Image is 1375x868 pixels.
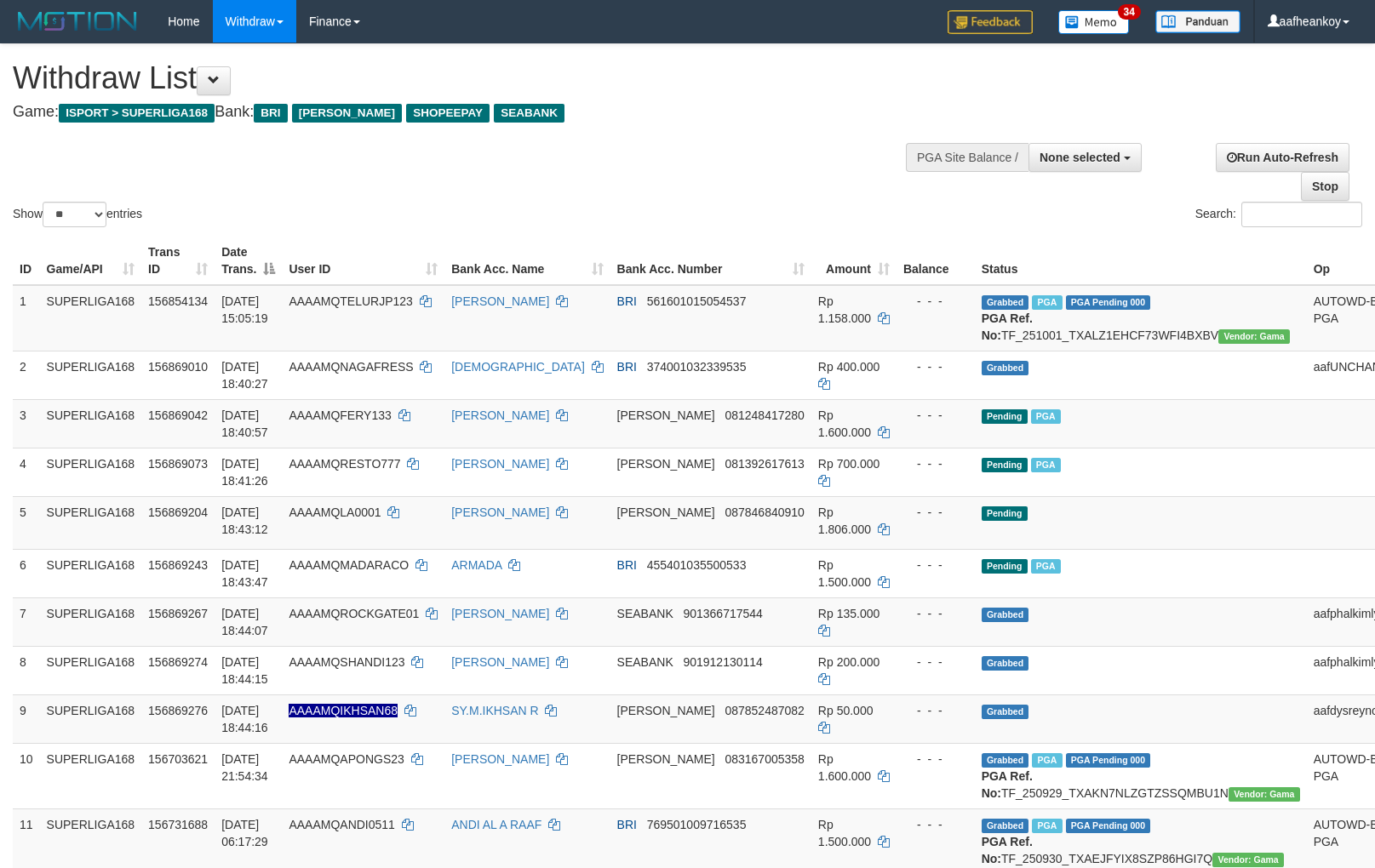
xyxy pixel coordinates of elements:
span: Marked by aafromsomean [1032,819,1062,833]
span: [DATE] 18:43:12 [221,505,268,536]
a: [PERSON_NAME] [451,294,549,308]
span: PGA Pending [1066,753,1151,768]
div: - - - [903,751,968,768]
span: Pending [982,409,1028,424]
span: 156869243 [148,558,208,572]
span: [PERSON_NAME] [292,104,402,123]
td: SUPERLIGA168 [40,285,142,351]
div: - - - [903,605,968,622]
a: [PERSON_NAME] [451,505,549,519]
span: Rp 1.500.000 [818,818,871,848]
div: - - - [903,504,968,521]
span: Rp 1.600.000 [818,408,871,439]
label: Search: [1195,202,1362,227]
a: [PERSON_NAME] [451,752,549,766]
span: Grabbed [982,656,1029,671]
span: [DATE] 18:41:26 [221,457,268,488]
span: AAAAMQNAGAFRESS [289,360,413,374]
span: ISPORT > SUPERLIGA168 [59,104,215,123]
span: Copy 374001032339535 to clipboard [647,360,747,374]
span: Grabbed [982,819,1029,833]
span: Copy 769501009716535 to clipboard [647,818,747,831]
span: Rp 1.600.000 [818,752,871,783]
span: Rp 400.000 [818,360,879,374]
th: Amount: activate to sort column ascending [811,237,897,285]
span: [PERSON_NAME] [617,752,715,766]
span: [DATE] 06:17:29 [221,818,268,848]
span: Copy 561601015054537 to clipboard [647,294,747,308]
span: Grabbed [982,705,1029,719]
img: MOTION_logo.png [13,9,142,34]
span: Copy 087846840910 to clipboard [725,505,804,519]
span: Rp 1.500.000 [818,558,871,589]
span: 156703621 [148,752,208,766]
td: 1 [13,285,40,351]
b: PGA Ref. No: [982,311,1033,342]
th: Balance [897,237,975,285]
div: - - - [903,455,968,472]
span: BRI [254,104,287,123]
b: PGA Ref. No: [982,769,1033,800]
span: SEABANK [617,607,673,620]
div: - - - [903,557,968,574]
span: Rp 1.158.000 [818,294,871,325]
span: Copy 081248417280 to clipboard [725,408,804,422]
td: TF_251001_TXALZ1EHCF73WFI4BXBV [975,285,1307,351]
th: Date Trans.: activate to sort column descending [215,237,282,285]
div: - - - [903,358,968,375]
a: SY.M.IKHSAN R [451,704,538,717]
span: Marked by aafheankoy [1031,409,1061,424]
span: Nama rekening ada tanda titik/strip, harap diedit [289,704,398,717]
input: Search: [1241,202,1362,227]
span: [DATE] 18:44:15 [221,655,268,686]
td: SUPERLIGA168 [40,399,142,448]
span: Pending [982,506,1028,521]
span: Rp 135.000 [818,607,879,620]
span: [DATE] 18:40:57 [221,408,268,439]
span: [DATE] 18:44:07 [221,607,268,637]
td: SUPERLIGA168 [40,496,142,549]
span: Copy 901912130114 to clipboard [683,655,762,669]
span: [PERSON_NAME] [617,457,715,471]
span: AAAAMQAPONGS23 [289,752,404,766]
span: AAAAMQROCKGATE01 [289,607,419,620]
div: - - - [903,293,968,310]
a: Run Auto-Refresh [1216,143,1349,172]
span: Grabbed [982,753,1029,768]
a: ARMADA [451,558,501,572]
label: Show entries [13,202,142,227]
span: Marked by aafchhiseyha [1032,753,1062,768]
span: Copy 901366717544 to clipboard [683,607,762,620]
span: Marked by aafheankoy [1031,458,1061,472]
td: SUPERLIGA168 [40,597,142,646]
td: 4 [13,448,40,496]
span: None selected [1040,151,1120,164]
span: AAAAMQLA0001 [289,505,381,519]
span: [DATE] 18:44:16 [221,704,268,734]
span: 156854134 [148,294,208,308]
span: [DATE] 18:40:27 [221,360,268,391]
span: [DATE] 18:43:47 [221,558,268,589]
td: 7 [13,597,40,646]
td: SUPERLIGA168 [40,743,142,808]
span: BRI [617,360,637,374]
b: PGA Ref. No: [982,835,1033,865]
span: Grabbed [982,295,1029,310]
span: 156869204 [148,505,208,519]
select: Showentries [43,202,106,227]
a: ANDI AL A RAAF [451,818,541,831]
span: 156869042 [148,408,208,422]
td: 8 [13,646,40,694]
th: User ID: activate to sort column ascending [282,237,444,285]
div: - - - [903,654,968,671]
span: Pending [982,559,1028,574]
span: AAAAMQFERY133 [289,408,391,422]
span: BRI [617,558,637,572]
span: SHOPEEPAY [406,104,490,123]
td: 9 [13,694,40,743]
span: Grabbed [982,608,1029,622]
th: Status [975,237,1307,285]
a: Stop [1301,172,1349,201]
span: 156731688 [148,818,208,831]
td: 2 [13,351,40,399]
